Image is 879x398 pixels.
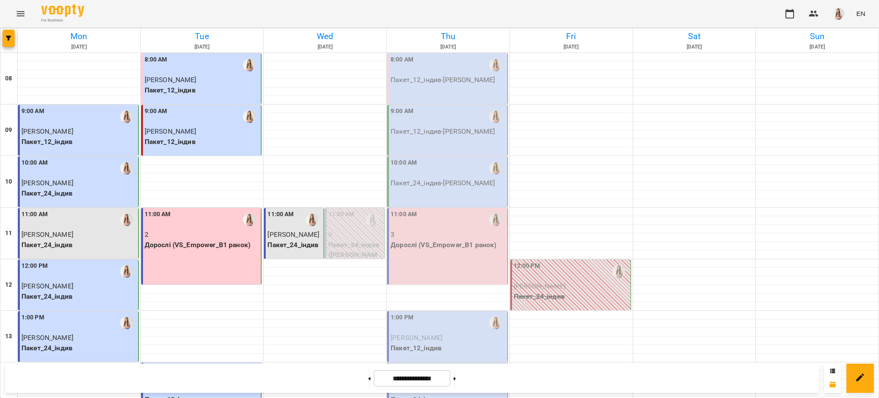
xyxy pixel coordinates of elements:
[856,9,865,18] span: EN
[489,58,502,71] img: Михно Віта Олександрівна
[41,18,84,23] span: For Business
[142,43,262,51] h6: [DATE]
[612,265,625,278] img: Михно Віта Олександрівна
[21,291,136,302] p: Пакет_24_індив
[21,343,136,353] p: Пакет_24_індив
[21,240,136,250] p: Пакет_24_індив
[391,343,506,353] p: Пакет_12_індив
[391,158,417,168] label: 10:00 AM
[265,30,385,43] h6: Wed
[391,75,506,85] p: Пакет_12_індив - [PERSON_NAME]
[120,213,133,226] img: Михно Віта Олександрівна
[145,55,167,64] label: 8:00 AM
[391,107,413,116] label: 9:00 AM
[391,126,506,137] p: Пакет_12_індив - [PERSON_NAME]
[21,313,44,322] label: 1:00 PM
[243,213,256,226] img: Михно Віта Олександрівна
[511,30,631,43] h6: Fri
[853,6,869,21] button: EN
[514,261,540,271] label: 12:00 PM
[120,110,133,123] img: Михно Віта Олександрівна
[21,137,136,147] p: Пакет_12_індив
[21,158,48,168] label: 10:00 AM
[145,76,197,84] span: [PERSON_NAME]
[634,30,755,43] h6: Sat
[388,30,508,43] h6: Thu
[328,240,382,270] p: Пакет_24_індив ([PERSON_NAME])
[145,230,260,240] p: 2
[391,334,443,342] span: [PERSON_NAME]
[41,4,84,17] img: Voopty Logo
[142,30,262,43] h6: Tue
[145,137,260,147] p: Пакет_12_індив
[5,332,12,341] h6: 13
[145,107,167,116] label: 9:00 AM
[757,30,877,43] h6: Sun
[514,282,566,290] span: [PERSON_NAME]
[21,107,44,116] label: 9:00 AM
[145,240,260,250] p: Дорослі (VS_Empower_B1 ранок)
[21,210,48,219] label: 11:00 AM
[5,280,12,290] h6: 12
[757,43,877,51] h6: [DATE]
[120,162,133,175] img: Михно Віта Олександрівна
[489,213,502,226] img: Михно Віта Олександрівна
[5,229,12,238] h6: 11
[21,188,136,199] p: Пакет_24_індив
[306,213,318,226] div: Михно Віта Олександрівна
[145,127,197,135] span: [PERSON_NAME]
[267,240,321,250] p: Пакет_24_індив
[21,282,73,290] span: [PERSON_NAME]
[267,230,319,239] span: [PERSON_NAME]
[388,43,508,51] h6: [DATE]
[120,265,133,278] img: Михно Віта Олександрівна
[489,162,502,175] img: Михно Віта Олександрівна
[5,126,12,135] h6: 09
[391,240,506,250] p: Дорослі (VS_Empower_B1 ранок)
[489,316,502,329] img: Михно Віта Олександрівна
[10,3,31,24] button: Menu
[391,230,506,240] p: 3
[243,110,256,123] img: Михно Віта Олександрівна
[511,43,631,51] h6: [DATE]
[328,230,382,240] p: 0
[21,179,73,187] span: [PERSON_NAME]
[489,110,502,123] img: Михно Віта Олександрівна
[19,30,139,43] h6: Mon
[514,291,629,302] p: Пакет_24_індив
[21,127,73,135] span: [PERSON_NAME]
[120,316,133,329] img: Михно Віта Олександрівна
[21,230,73,239] span: [PERSON_NAME]
[391,55,413,64] label: 8:00 AM
[391,313,413,322] label: 1:00 PM
[5,74,12,83] h6: 08
[391,178,506,188] p: Пакет_24_індив - [PERSON_NAME]
[5,177,12,187] h6: 10
[243,58,256,71] img: Михно Віта Олександрівна
[21,334,73,342] span: [PERSON_NAME]
[366,213,379,226] img: Михно Віта Олександрівна
[832,8,844,20] img: 991d444c6ac07fb383591aa534ce9324.png
[391,210,417,219] label: 11:00 AM
[267,210,294,219] label: 11:00 AM
[21,261,48,271] label: 12:00 PM
[328,210,355,219] label: 11:00 AM
[145,210,171,219] label: 11:00 AM
[19,43,139,51] h6: [DATE]
[634,43,755,51] h6: [DATE]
